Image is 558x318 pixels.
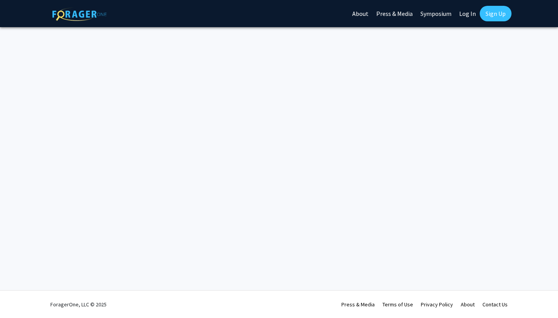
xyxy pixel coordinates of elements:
a: About [461,301,475,308]
a: Sign Up [480,6,511,21]
a: Contact Us [482,301,508,308]
a: Press & Media [341,301,375,308]
div: ForagerOne, LLC © 2025 [50,291,107,318]
a: Terms of Use [382,301,413,308]
a: Privacy Policy [421,301,453,308]
img: ForagerOne Logo [52,7,107,21]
